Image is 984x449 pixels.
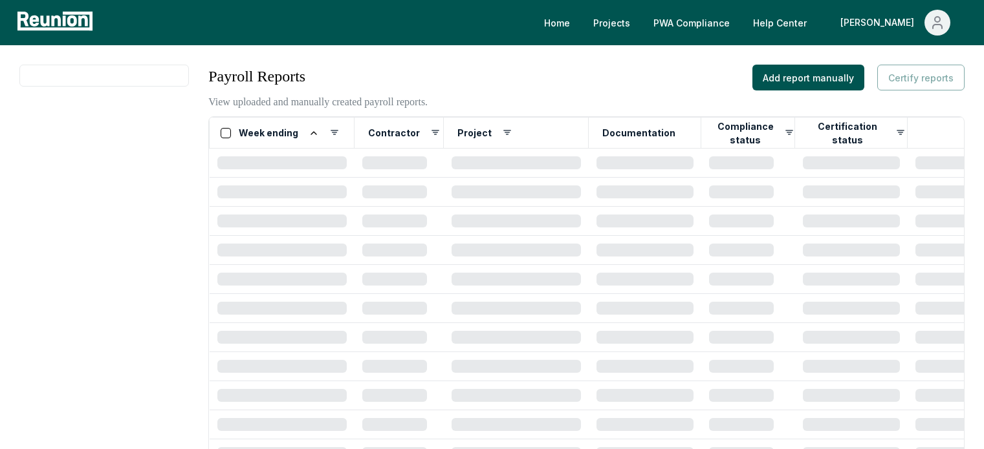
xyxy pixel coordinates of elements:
button: Project [455,120,494,146]
div: [PERSON_NAME] [840,10,919,36]
a: Home [534,10,580,36]
button: Compliance status [712,120,779,146]
a: Projects [583,10,640,36]
button: Certification status [806,120,889,146]
a: Help Center [743,10,817,36]
p: View uploaded and manually created payroll reports. [208,94,428,110]
button: Documentation [600,120,678,146]
button: [PERSON_NAME] [830,10,961,36]
button: Contractor [366,120,422,146]
a: PWA Compliance [643,10,740,36]
h3: Payroll Reports [208,65,428,88]
button: Week ending [236,120,322,146]
button: Add report manually [752,65,864,90]
nav: Main [534,10,971,36]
